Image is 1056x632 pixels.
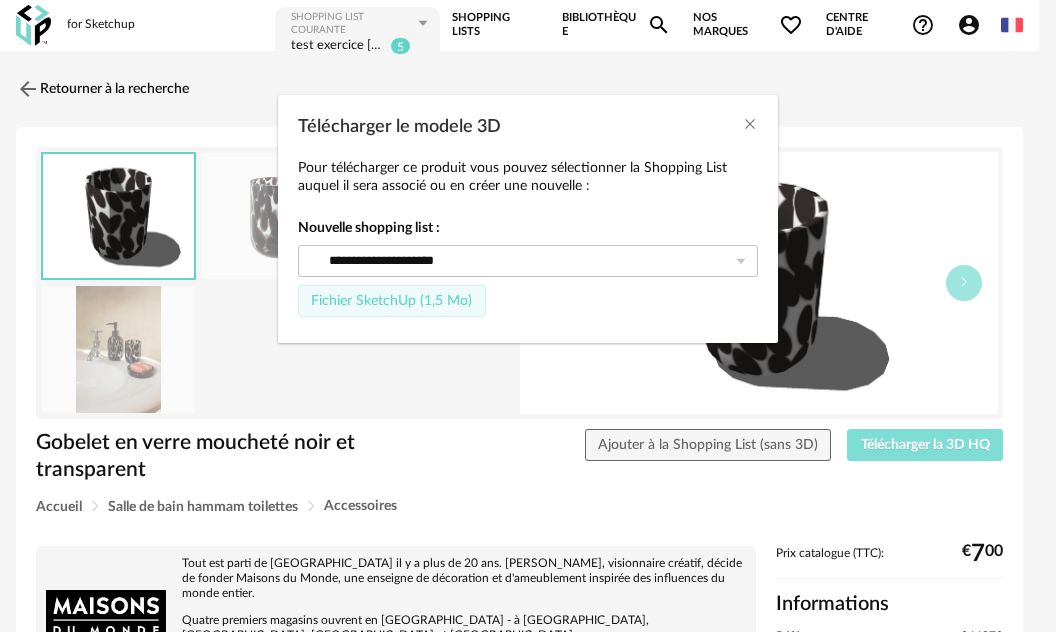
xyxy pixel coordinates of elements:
[298,118,501,136] span: Télécharger le modele 3D
[278,95,778,344] div: Télécharger le modele 3D
[298,159,758,195] p: Pour télécharger ce produit vous pouvez sélectionner la Shopping List auquel il sera associé ou e...
[311,294,472,308] span: Fichier SketchUp (1,5 Mo)
[298,219,758,237] strong: Nouvelle shopping list :
[742,115,758,136] button: Close
[298,285,486,317] button: Fichier SketchUp (1,5 Mo)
